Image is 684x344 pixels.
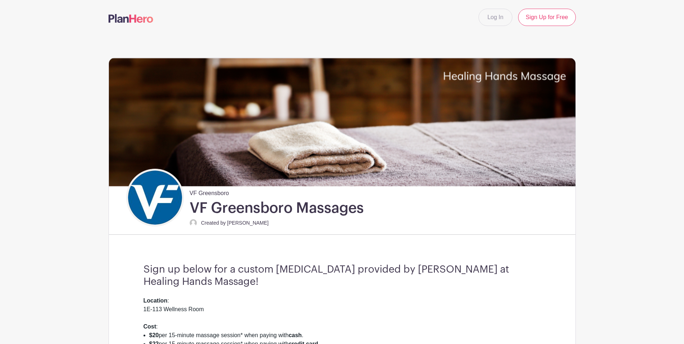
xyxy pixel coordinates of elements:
a: Log In [478,9,512,26]
img: Signup%20Massage.png [109,58,575,186]
li: per 15-minute massage session* when paying with . [149,331,541,340]
img: default-ce2991bfa6775e67f084385cd625a349d9dcbb7a52a09fb2fda1e96e2d18dcdb.png [190,219,197,226]
strong: $20 [149,332,159,338]
strong: Cost [144,323,156,330]
img: VF_Icon_FullColor_CMYK-small.jpg [128,171,182,225]
strong: cash [288,332,301,338]
span: VF Greensboro [190,186,229,198]
a: Sign Up for Free [518,9,575,26]
img: logo-507f7623f17ff9eddc593b1ce0a138ce2505c220e1c5a4e2b4648c50719b7d32.svg [109,14,153,23]
strong: Location [144,297,168,304]
h1: VF Greensboro Massages [190,199,364,217]
small: Created by [PERSON_NAME] [201,220,269,226]
div: : 1E-113 Wellness Room : [144,296,541,331]
h3: Sign up below for a custom [MEDICAL_DATA] provided by [PERSON_NAME] at Healing Hands Massage! [144,264,541,288]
